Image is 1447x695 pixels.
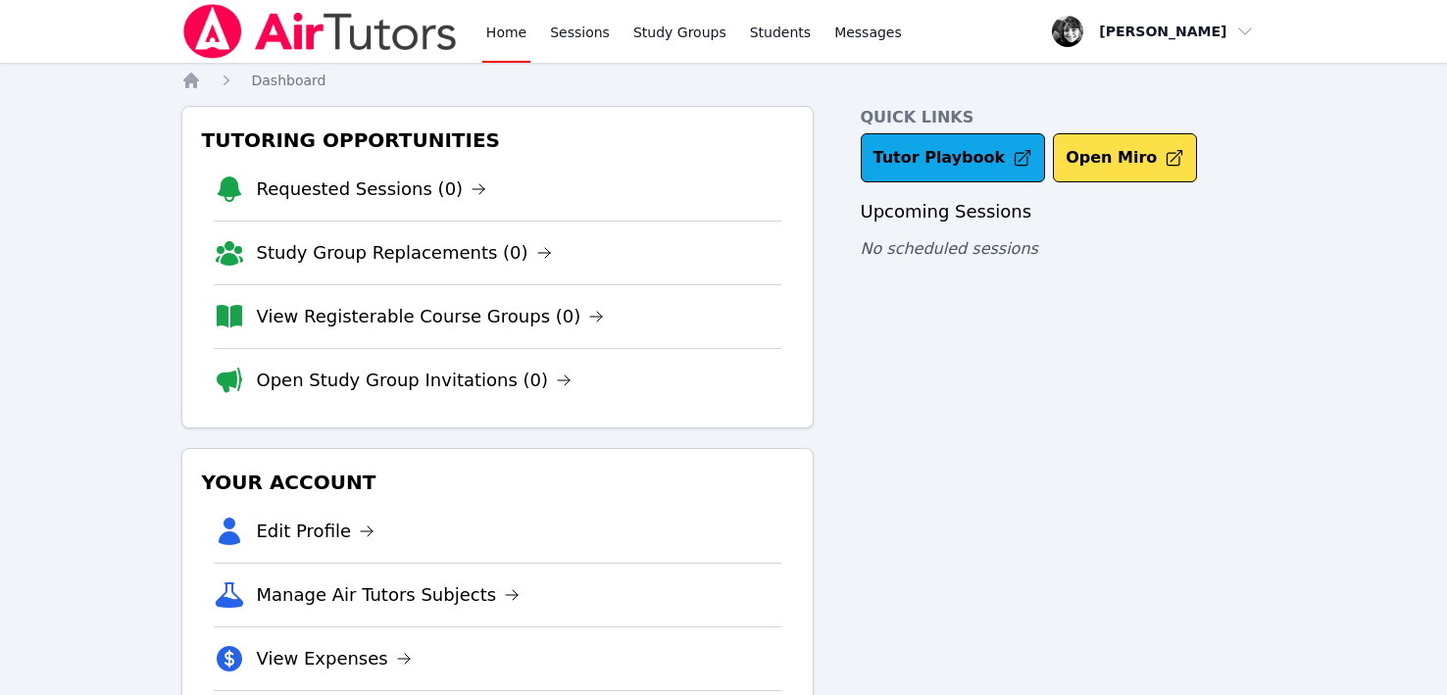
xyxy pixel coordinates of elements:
[257,175,487,203] a: Requested Sessions (0)
[257,645,412,672] a: View Expenses
[257,303,605,330] a: View Registerable Course Groups (0)
[257,518,375,545] a: Edit Profile
[834,23,902,42] span: Messages
[252,71,326,90] a: Dashboard
[861,133,1046,182] a: Tutor Playbook
[861,106,1267,129] h4: Quick Links
[198,465,797,500] h3: Your Account
[198,123,797,158] h3: Tutoring Opportunities
[257,239,552,267] a: Study Group Replacements (0)
[1053,133,1197,182] button: Open Miro
[861,198,1267,225] h3: Upcoming Sessions
[257,581,521,609] a: Manage Air Tutors Subjects
[257,367,573,394] a: Open Study Group Invitations (0)
[181,4,459,59] img: Air Tutors
[861,239,1038,258] span: No scheduled sessions
[181,71,1267,90] nav: Breadcrumb
[252,73,326,88] span: Dashboard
